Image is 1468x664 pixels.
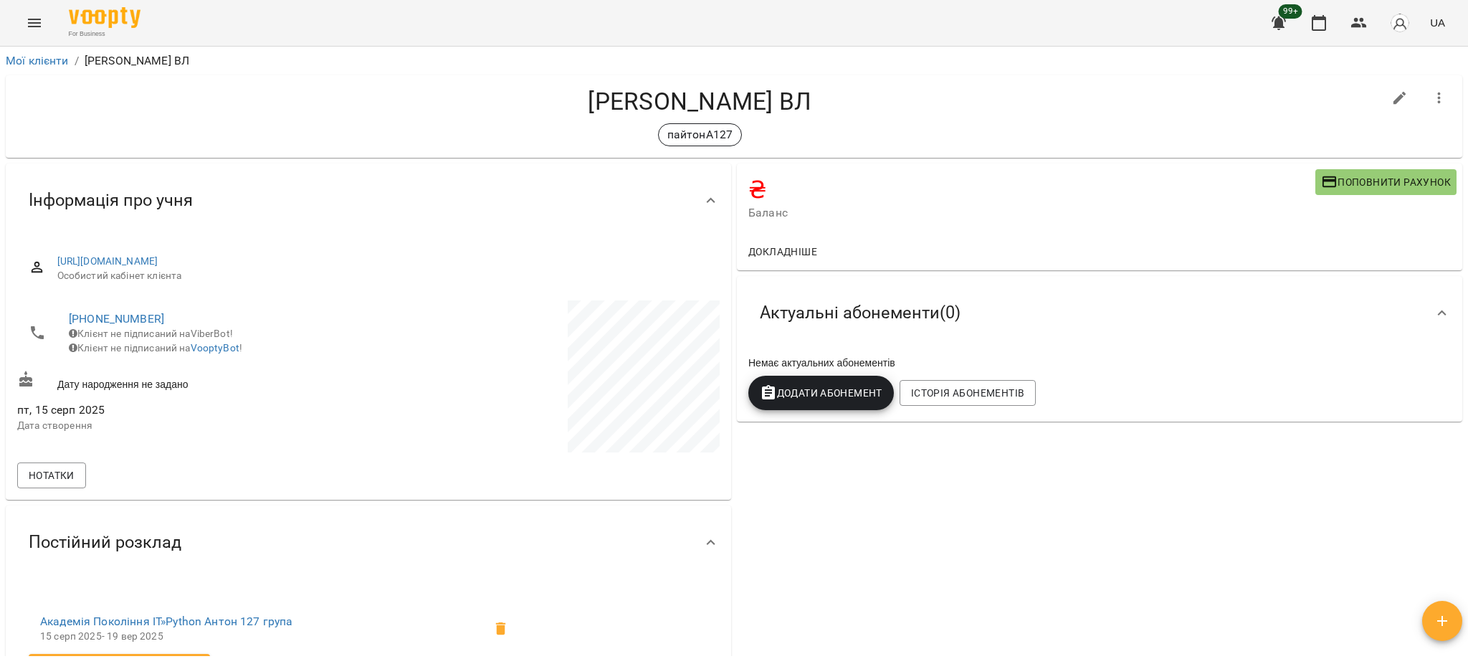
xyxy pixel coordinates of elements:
button: Додати Абонемент [748,376,894,410]
div: Дату народження не задано [14,368,368,394]
span: Поповнити рахунок [1321,174,1451,191]
span: UA [1430,15,1445,30]
a: VooptyBot [191,342,239,354]
span: Видалити клієнта з групи пайтонА127 для курсу Python Антон 127 група? [484,612,518,646]
span: For Business [69,29,140,39]
span: пт, 15 серп 2025 [17,402,366,419]
button: Історія абонементів [900,380,1036,406]
span: Клієнт не підписаний на ViberBot! [69,328,233,339]
span: Особистий кабінет клієнта [57,269,708,283]
span: Докладніше [748,243,817,260]
span: Актуальні абонементи ( 0 ) [760,302,961,324]
h4: ₴ [748,175,1315,204]
span: 99+ [1279,4,1302,19]
h4: [PERSON_NAME] ВЛ [17,87,1383,116]
button: Поповнити рахунок [1315,169,1457,195]
div: Актуальні абонементи(0) [737,276,1462,350]
div: Немає актуальних абонементів [745,353,1454,373]
div: Інформація про учня [6,163,731,237]
li: / [75,52,79,70]
button: Menu [17,6,52,40]
span: Нотатки [29,467,75,484]
a: Мої клієнти [6,54,69,67]
p: Дата створення [17,419,366,433]
span: Постійний розклад [29,531,181,554]
a: Академія Покоління ІТ»Python Антон 127 група [40,615,293,628]
a: [PHONE_NUMBER] [69,312,164,326]
div: пайтонА127 [658,123,742,146]
p: 15 серп 2025 - 19 вер 2025 [40,630,484,644]
button: Докладніше [743,239,823,265]
span: Історія абонементів [911,384,1024,402]
span: Баланс [748,204,1315,222]
p: пайтонА127 [667,126,733,143]
span: Додати Абонемент [760,384,882,402]
button: Нотатки [17,463,86,488]
img: Voopty Logo [69,7,140,28]
div: Постійний розклад [6,506,731,579]
a: [URL][DOMAIN_NAME] [57,255,158,267]
nav: breadcrumb [6,52,1462,70]
button: UA [1424,9,1451,36]
p: [PERSON_NAME] ВЛ [85,52,189,70]
span: Інформація про учня [29,189,193,212]
img: avatar_s.png [1390,13,1410,33]
span: Клієнт не підписаний на ! [69,342,242,354]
